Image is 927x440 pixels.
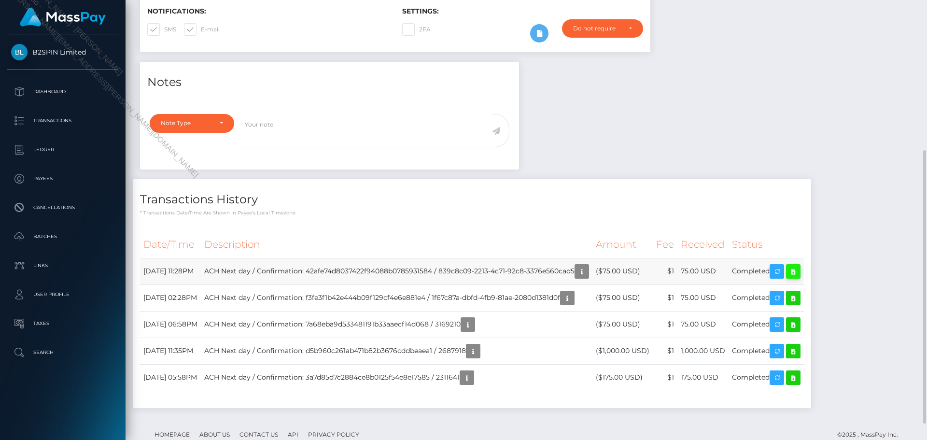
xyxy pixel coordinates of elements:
p: Ledger [11,142,114,157]
td: ACH Next day / Confirmation: 3a7d85d7c2884ce8b0125f54e8e17585 / 2311641 [201,364,592,391]
label: SMS [147,23,176,36]
td: $1 [653,311,677,338]
p: Search [11,345,114,360]
p: * Transactions date/time are shown in payee's local timezone [140,209,804,216]
td: [DATE] 11:28PM [140,258,201,284]
p: Links [11,258,114,273]
a: Links [7,254,118,278]
button: Do not require [562,19,643,38]
div: © 2025 , MassPay Inc. [837,429,905,440]
p: Cancellations [11,200,114,215]
th: Status [729,231,804,258]
td: [DATE] 11:35PM [140,338,201,364]
a: User Profile [7,283,118,307]
label: E-mail [184,23,220,36]
img: B2SPIN Limited [11,44,28,60]
td: Completed [729,284,804,311]
h6: Notifications: [147,7,388,15]
td: 1,000.00 USD [677,338,729,364]
button: Note Type [150,114,234,132]
a: Cancellations [7,196,118,220]
p: User Profile [11,287,114,302]
a: Search [7,341,118,365]
a: Transactions [7,109,118,133]
td: $1 [653,284,677,311]
h4: Transactions History [140,191,804,208]
td: 75.00 USD [677,284,729,311]
p: Transactions [11,114,114,128]
td: 175.00 USD [677,364,729,391]
th: Fee [653,231,677,258]
td: ($75.00 USD) [592,284,653,311]
td: ACH Next day / Confirmation: f3fe3f1b42e444b09f129cf4e6e881e4 / 1f67c87a-dbfd-4fb9-81ae-2080d1381d0f [201,284,592,311]
a: Ledger [7,138,118,162]
th: Amount [592,231,653,258]
p: Payees [11,171,114,186]
td: ($1,000.00 USD) [592,338,653,364]
a: Taxes [7,312,118,336]
td: ACH Next day / Confirmation: d5b960c261ab471b82b3676cddbeaea1 / 2687918 [201,338,592,364]
td: [DATE] 02:28PM [140,284,201,311]
p: Taxes [11,316,114,331]
h4: Notes [147,74,512,91]
td: ($75.00 USD) [592,258,653,284]
td: Completed [729,258,804,284]
a: Batches [7,225,118,249]
img: MassPay Logo [20,8,106,27]
td: [DATE] 06:58PM [140,311,201,338]
td: Completed [729,364,804,391]
span: B2SPIN Limited [7,48,118,57]
td: ($175.00 USD) [592,364,653,391]
td: ACH Next day / Confirmation: 42afe74d8037422f94088b0785931584 / 839c8c09-2213-4c71-92c8-3376e560cad5 [201,258,592,284]
a: Dashboard [7,80,118,104]
td: Completed [729,311,804,338]
div: Note Type [161,119,212,127]
td: Completed [729,338,804,364]
label: 2FA [402,23,431,36]
div: Do not require [573,25,621,32]
th: Date/Time [140,231,201,258]
td: $1 [653,258,677,284]
td: [DATE] 05:58PM [140,364,201,391]
td: ACH Next day / Confirmation: 7a68eba9d533481191b33aaecf14d068 / 3169210 [201,311,592,338]
td: $1 [653,364,677,391]
a: Payees [7,167,118,191]
td: 75.00 USD [677,258,729,284]
th: Received [677,231,729,258]
p: Dashboard [11,85,114,99]
th: Description [201,231,592,258]
td: ($75.00 USD) [592,311,653,338]
h6: Settings: [402,7,643,15]
p: Batches [11,229,114,244]
td: $1 [653,338,677,364]
td: 75.00 USD [677,311,729,338]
